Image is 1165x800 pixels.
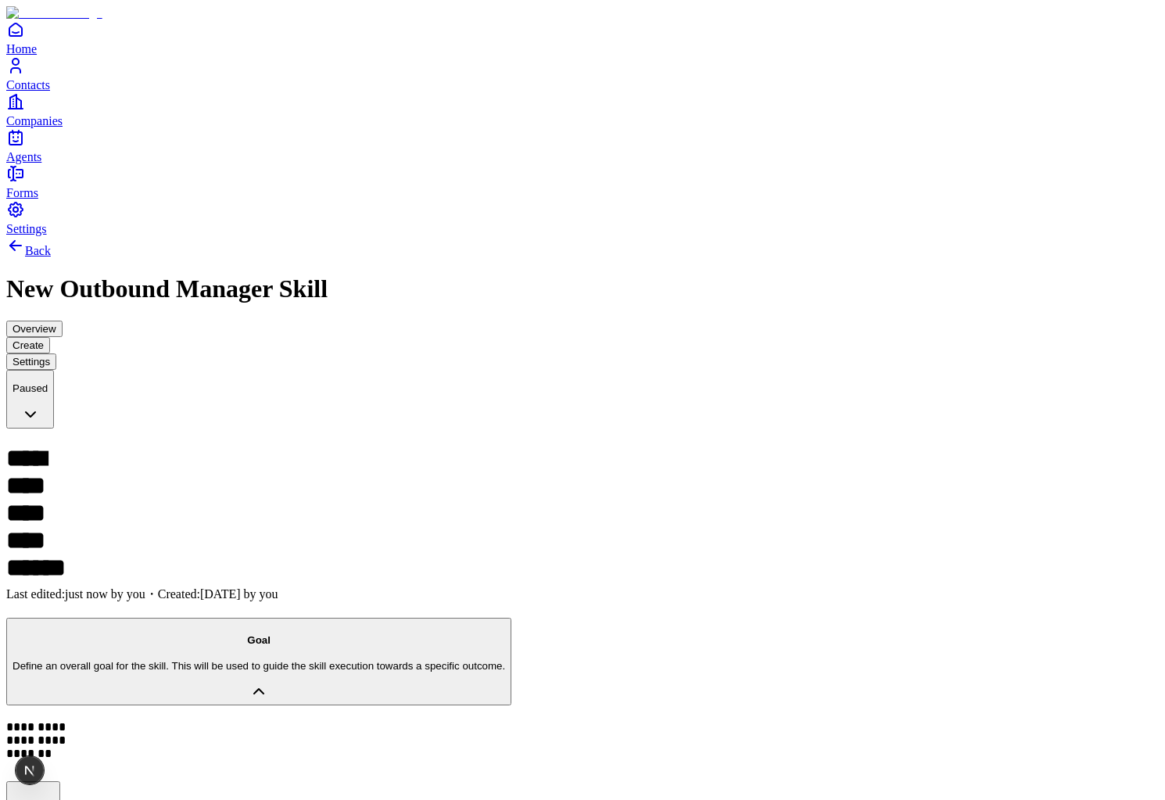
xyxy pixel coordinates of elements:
[6,200,1159,235] a: Settings
[6,78,50,91] span: Contacts
[6,337,50,353] button: Create
[13,660,505,672] p: Define an overall goal for the skill. This will be used to guide the skill execution towards a sp...
[6,42,37,56] span: Home
[6,244,51,257] a: Back
[6,186,38,199] span: Forms
[6,720,1159,767] div: GoalDefine an overall goal for the skill. This will be used to guide the skill execution towards ...
[6,92,1159,127] a: Companies
[6,164,1159,199] a: Forms
[6,150,41,163] span: Agents
[6,618,511,705] button: GoalDefine an overall goal for the skill. This will be used to guide the skill execution towards ...
[6,6,102,20] img: Item Brain Logo
[6,222,47,235] span: Settings
[6,20,1159,56] a: Home
[6,353,56,370] button: Settings
[6,321,63,337] button: Overview
[13,634,505,646] h4: Goal
[6,128,1159,163] a: Agents
[6,56,1159,91] a: Contacts
[6,274,1159,303] h1: New Outbound Manager Skill
[6,114,63,127] span: Companies
[6,587,1159,603] p: Last edited: just now by you ・Created: [DATE] by you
